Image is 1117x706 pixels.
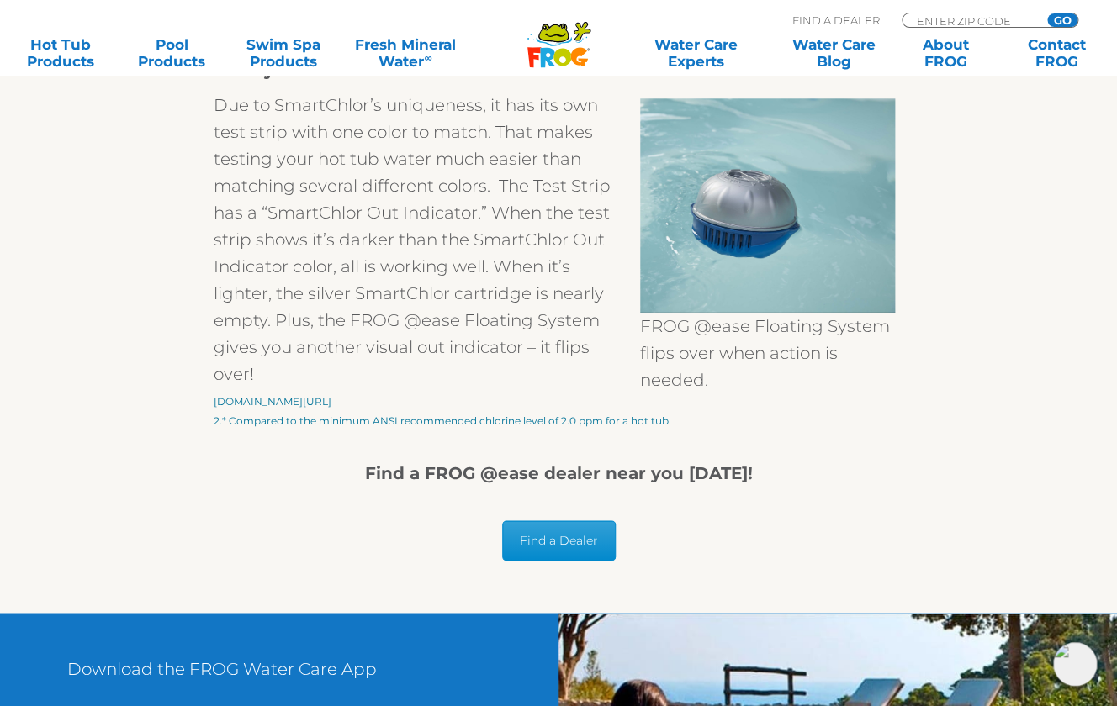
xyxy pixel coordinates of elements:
a: Swim SpaProducts [240,36,326,70]
p: Due to SmartChlor’s uniqueness, it has its own test strip with one color to match. That makes tes... [214,92,903,387]
a: Water CareExperts [625,36,765,70]
a: Water CareBlog [791,36,877,70]
a: AboutFROG [902,36,988,70]
input: GO [1047,13,1077,27]
p: Download the FROG Water Care App [67,655,492,698]
img: openIcon [1053,642,1097,686]
p: Find A Dealer [792,13,880,28]
strong: Find a FROG @ease dealer near you [DATE]! [365,463,753,483]
h6: 2.* Compared to the minimum ANSI recommended chlorine level of 2.0 ppm for a hot tub. [214,415,903,426]
p: FROG @ease Floating System flips over when action is needed. [640,313,903,393]
a: Find a Dealer [502,520,616,561]
h6: [DOMAIN_NAME][URL] [214,396,903,407]
a: Hot TubProducts [17,36,103,70]
a: ContactFROG [1014,36,1100,70]
input: Zip Code Form [915,13,1029,28]
sup: ∞ [424,51,431,64]
a: PoolProducts [128,36,214,70]
a: Fresh MineralWater∞ [351,36,459,70]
